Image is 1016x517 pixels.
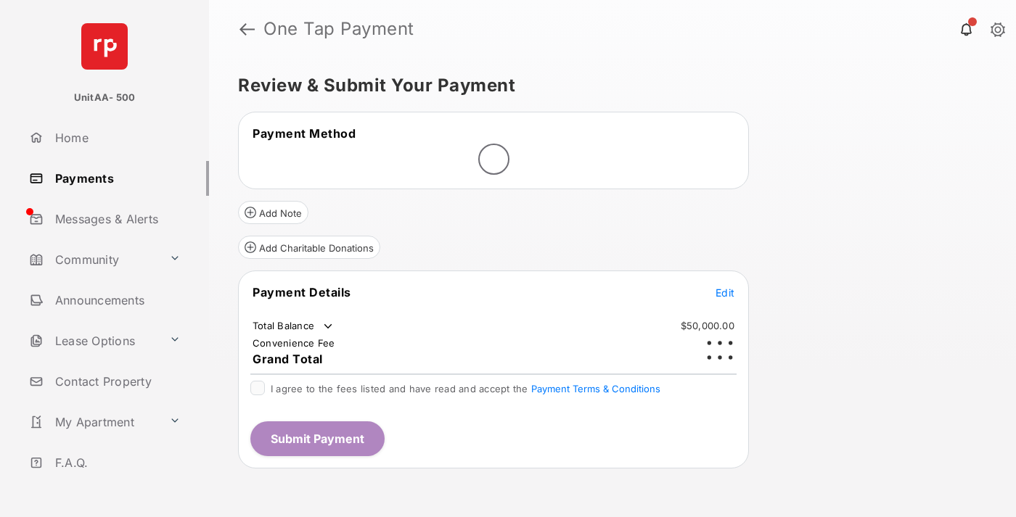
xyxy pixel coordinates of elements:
[23,120,209,155] a: Home
[23,202,209,236] a: Messages & Alerts
[263,20,414,38] strong: One Tap Payment
[716,285,734,299] button: Edit
[531,383,660,394] button: I agree to the fees listed and have read and accept the
[253,126,356,141] span: Payment Method
[23,364,209,399] a: Contact Property
[252,319,335,334] td: Total Balance
[238,236,380,259] button: Add Charitable Donations
[23,161,209,196] a: Payments
[680,319,735,332] td: $50,000.00
[253,352,323,366] span: Grand Total
[250,421,385,456] button: Submit Payment
[252,336,336,350] td: Convenience Fee
[74,91,136,105] p: UnitAA- 500
[238,201,308,224] button: Add Note
[81,23,128,70] img: svg+xml;base64,PHN2ZyB4bWxucz0iaHR0cDovL3d3dy53My5vcmcvMjAwMC9zdmciIHdpZHRoPSI2NCIgaGVpZ2h0PSI2NC...
[716,286,734,299] span: Edit
[238,77,975,94] h5: Review & Submit Your Payment
[253,285,351,299] span: Payment Details
[23,323,163,358] a: Lease Options
[23,242,163,277] a: Community
[23,283,209,318] a: Announcements
[23,445,209,480] a: F.A.Q.
[23,405,163,439] a: My Apartment
[271,383,660,394] span: I agree to the fees listed and have read and accept the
